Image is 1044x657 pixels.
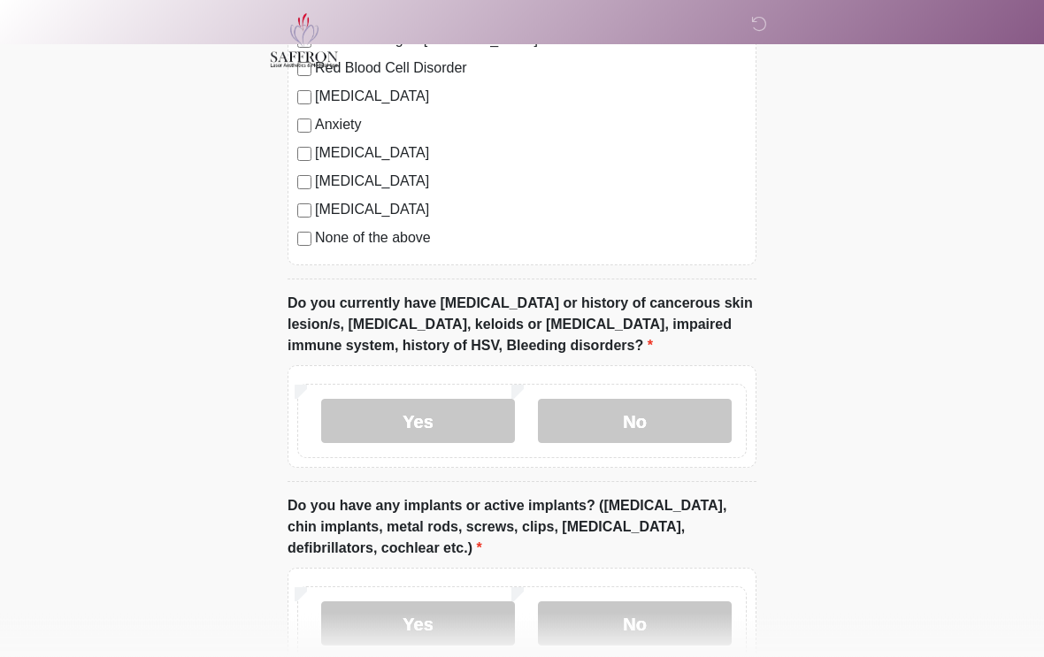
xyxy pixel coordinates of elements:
[288,294,756,357] label: Do you currently have [MEDICAL_DATA] or history of cancerous skin lesion/s, [MEDICAL_DATA], keloi...
[315,172,747,193] label: [MEDICAL_DATA]
[297,119,311,134] input: Anxiety
[297,148,311,162] input: [MEDICAL_DATA]
[315,143,747,164] label: [MEDICAL_DATA]
[288,496,756,560] label: Do you have any implants or active implants? ([MEDICAL_DATA], chin implants, metal rods, screws, ...
[297,91,311,105] input: [MEDICAL_DATA]
[321,602,515,646] label: Yes
[315,115,747,136] label: Anxiety
[321,400,515,444] label: Yes
[297,233,311,247] input: None of the above
[538,602,732,646] label: No
[315,87,747,108] label: [MEDICAL_DATA]
[538,400,732,444] label: No
[315,200,747,221] label: [MEDICAL_DATA]
[270,13,339,68] img: Saffron Laser Aesthetics and Medical Spa Logo
[297,204,311,218] input: [MEDICAL_DATA]
[297,176,311,190] input: [MEDICAL_DATA]
[315,228,747,249] label: None of the above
